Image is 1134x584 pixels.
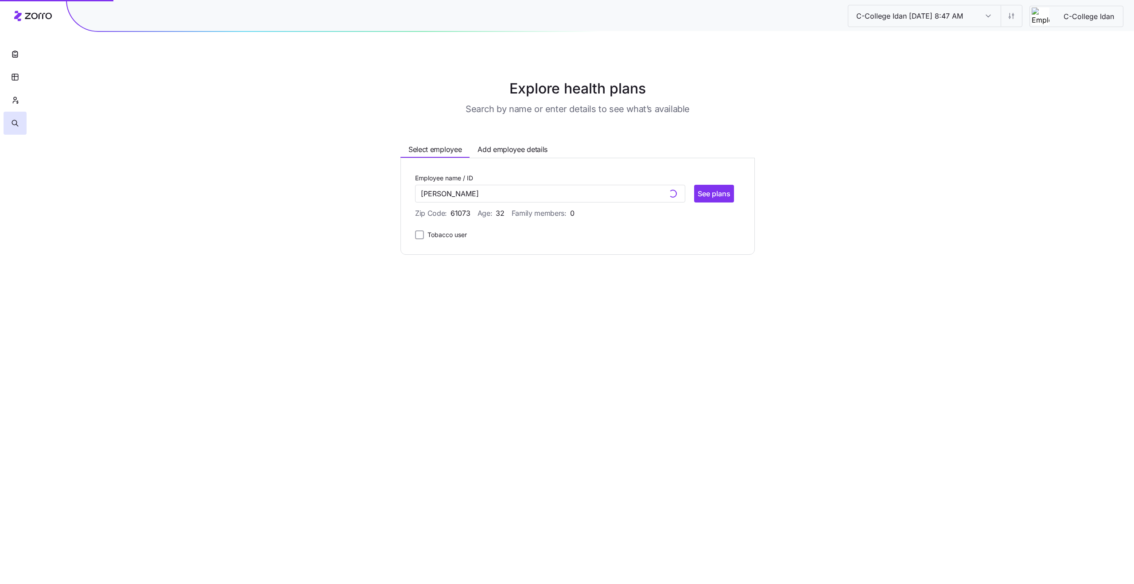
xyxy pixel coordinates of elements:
img: Employer logo [1032,8,1049,25]
input: Search by employee name / ID [415,185,685,202]
span: Select employee [408,144,462,155]
button: Settings [1001,5,1022,27]
span: Zip Code: [415,208,470,219]
span: Add employee details [478,144,548,155]
span: See plans [698,188,730,199]
span: Family members: [512,208,575,219]
span: 32 [496,208,504,219]
button: See plans [694,185,734,202]
label: Employee name / ID [415,173,473,183]
span: Age: [478,208,505,219]
h1: Explore health plans [358,78,797,99]
span: 0 [570,208,575,219]
label: Tobacco user [424,230,467,240]
h3: Search by name or enter details to see what’s available [466,103,690,115]
span: C-College Idan [1056,11,1121,22]
span: 61073 [450,208,470,219]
